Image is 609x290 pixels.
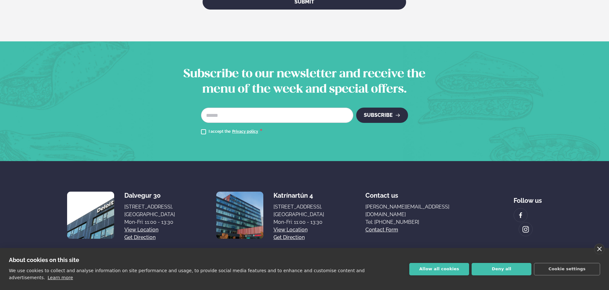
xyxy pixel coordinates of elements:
a: Contact form [365,226,398,234]
a: [PERSON_NAME][EMAIL_ADDRESS][DOMAIN_NAME] [365,203,472,218]
div: Katrínartún 4 [273,192,324,199]
div: Dalvegur 30 [124,192,175,199]
div: Follow us [514,192,542,204]
h2: Subscribe to our newsletter and receive the menu of the week and special offers. [179,67,430,97]
span: Contact us [365,187,398,199]
a: View location [273,226,308,234]
a: close [594,244,605,254]
a: View location [124,226,158,234]
img: image alt [67,192,114,239]
a: image alt [514,209,527,222]
div: Mon-Fri: 11:00 - 13:30 [273,218,324,226]
a: Learn more [48,275,73,280]
div: I accept the [209,128,262,136]
img: image alt [517,212,524,219]
strong: About cookies on this site [9,257,79,263]
div: [STREET_ADDRESS], [GEOGRAPHIC_DATA] [273,203,324,218]
button: Cookie settings [534,263,600,275]
div: [STREET_ADDRESS], [GEOGRAPHIC_DATA] [124,203,175,218]
img: image alt [216,192,263,239]
p: We use cookies to collect and analyse information on site performance and usage, to provide socia... [9,268,365,280]
button: Deny all [472,263,531,275]
a: Get direction [124,234,156,241]
div: Mon-Fri: 11:00 - 13:30 [124,218,175,226]
a: Get direction [273,234,305,241]
a: image alt [519,223,532,236]
img: image alt [522,226,529,233]
a: Tel: [PHONE_NUMBER] [365,218,472,226]
button: Allow all cookies [409,263,469,275]
a: Privacy policy [232,129,258,134]
button: Subscribe [356,108,408,123]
